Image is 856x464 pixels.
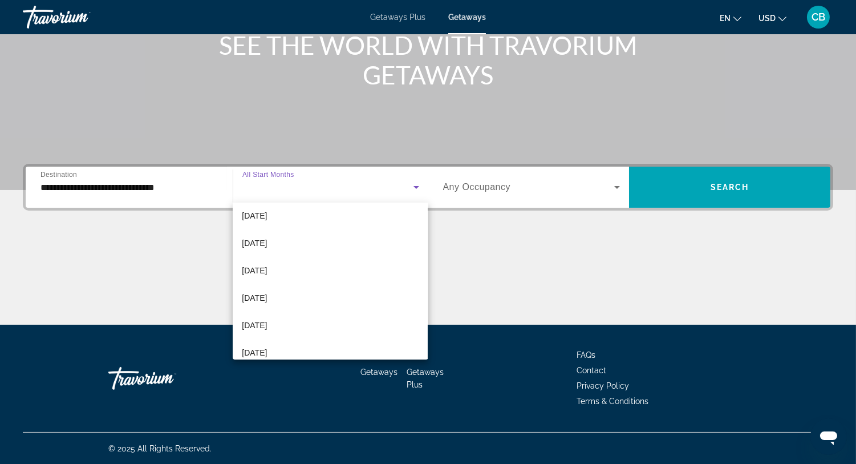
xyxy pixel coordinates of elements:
[242,209,267,223] span: [DATE]
[242,346,267,360] span: [DATE]
[242,318,267,332] span: [DATE]
[242,236,267,250] span: [DATE]
[810,418,847,455] iframe: Button to launch messaging window
[242,291,267,305] span: [DATE]
[242,264,267,277] span: [DATE]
